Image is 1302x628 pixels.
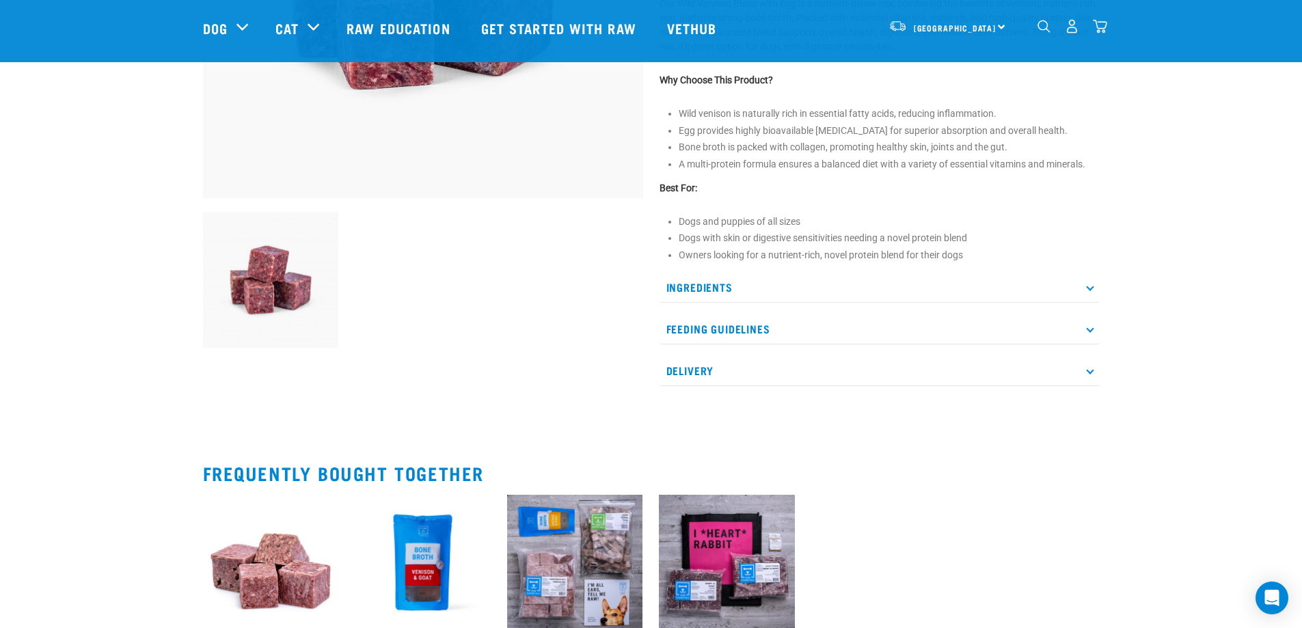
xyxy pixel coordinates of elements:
[203,18,228,38] a: Dog
[679,107,1100,121] li: Wild venison is naturally rich in essential fatty acids, reducing inflammation.
[679,248,1100,262] li: Owners looking for a nutrient-rich, novel protein blend for their dogs
[660,74,773,85] strong: Why Choose This Product?
[653,1,734,55] a: Vethub
[679,124,1100,138] li: Egg provides highly bioavailable [MEDICAL_DATA] for superior absorption and overall health.
[1093,19,1107,33] img: home-icon@2x.png
[203,212,339,348] img: Venison Egg 1616
[679,140,1100,154] li: Bone broth is packed with collagen, promoting healthy skin, joints and the gut.
[660,272,1100,303] p: Ingredients
[1065,19,1079,33] img: user.png
[1256,582,1288,614] div: Open Intercom Messenger
[679,215,1100,229] li: Dogs and puppies of all sizes
[275,18,299,38] a: Cat
[679,157,1100,172] li: A multi-protein formula ensures a balanced diet with a variety of essential vitamins and minerals.
[333,1,467,55] a: Raw Education
[660,314,1100,344] p: Feeding Guidelines
[914,25,996,30] span: [GEOGRAPHIC_DATA]
[660,355,1100,386] p: Delivery
[1037,20,1050,33] img: home-icon-1@2x.png
[889,20,907,32] img: van-moving.png
[467,1,653,55] a: Get started with Raw
[679,231,1100,245] li: Dogs with skin or digestive sensitivities needing a novel protein blend
[660,182,697,193] strong: Best For:
[203,463,1100,484] h2: Frequently bought together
